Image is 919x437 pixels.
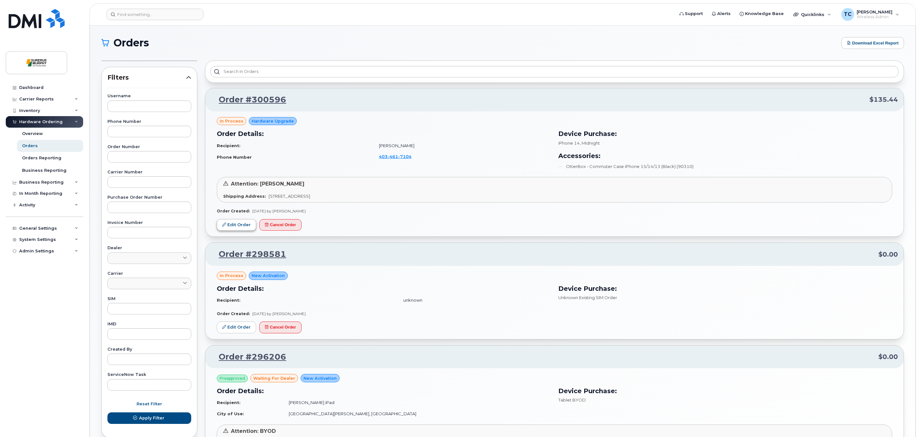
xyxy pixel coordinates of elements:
a: Edit Order [217,219,256,231]
span: [DATE] by [PERSON_NAME] [252,311,306,316]
label: Created By [107,347,191,352]
span: Reset Filter [137,401,162,407]
label: Carrier Number [107,170,191,174]
span: Unknown Existing SIM Order [558,295,617,300]
span: Apply Filter [139,415,164,421]
span: Preapproved [220,376,245,381]
span: New Activation [252,273,285,279]
strong: Phone Number [217,155,252,160]
span: $0.00 [878,352,898,362]
input: Search in orders [210,66,899,77]
strong: City of Use: [217,411,244,416]
span: 7104 [398,154,412,159]
h3: Device Purchase: [558,284,892,293]
label: Phone Number [107,120,191,124]
a: Edit Order [217,322,256,333]
span: $135.44 [869,95,898,104]
span: 461 [388,154,398,159]
a: Order #300596 [211,94,286,106]
td: [GEOGRAPHIC_DATA][PERSON_NAME], [GEOGRAPHIC_DATA] [283,408,551,419]
strong: Recipient: [217,298,240,303]
label: ServiceNow Task [107,373,191,377]
span: in process [220,273,243,279]
span: 403 [379,154,412,159]
a: Order #298581 [211,249,286,260]
strong: Recipient: [217,400,240,405]
td: [PERSON_NAME] iPad [283,397,551,408]
h3: Accessories: [558,151,892,161]
h3: Order Details: [217,129,551,139]
label: Purchase Order Number [107,195,191,200]
span: $0.00 [878,250,898,259]
label: Order Number [107,145,191,149]
span: [STREET_ADDRESS] [269,194,310,199]
label: Carrier [107,272,191,276]
label: Username [107,94,191,98]
span: Filters [107,73,186,82]
h3: Device Purchase: [558,129,892,139]
span: New Activation [303,375,337,381]
h3: Order Details: [217,284,551,293]
span: Attention: BYOD [231,428,276,434]
strong: Shipping Address: [223,194,266,199]
button: Cancel Order [259,322,302,333]
label: Invoice Number [107,221,191,225]
button: Download Excel Report [841,37,904,49]
h3: Device Purchase: [558,386,892,396]
strong: Order Created: [217,209,250,213]
span: Tablet BYOD [558,397,586,402]
button: Reset Filter [107,398,191,410]
strong: Recipient: [217,143,240,148]
a: 4034617104 [379,154,419,159]
span: in process [220,118,243,124]
button: Apply Filter [107,412,191,424]
td: [PERSON_NAME] [373,140,551,151]
button: Cancel Order [259,219,302,231]
span: Orders [114,38,149,48]
label: IMEI [107,322,191,326]
span: , Midnight [580,140,600,146]
span: Hardware Upgrade [252,118,294,124]
label: SIM [107,297,191,301]
span: iPhone 14 [558,140,580,146]
span: [DATE] by [PERSON_NAME] [252,209,306,213]
h3: Order Details: [217,386,551,396]
span: waiting for dealer [253,375,295,381]
span: Attention: [PERSON_NAME] [231,181,304,187]
li: OtterBox - Commuter Case iPhone 15/14/13 (Black) (90310) [558,163,892,170]
strong: Order Created: [217,311,250,316]
label: Dealer [107,246,191,250]
td: unknown [397,295,551,306]
a: Order #296206 [211,351,286,363]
